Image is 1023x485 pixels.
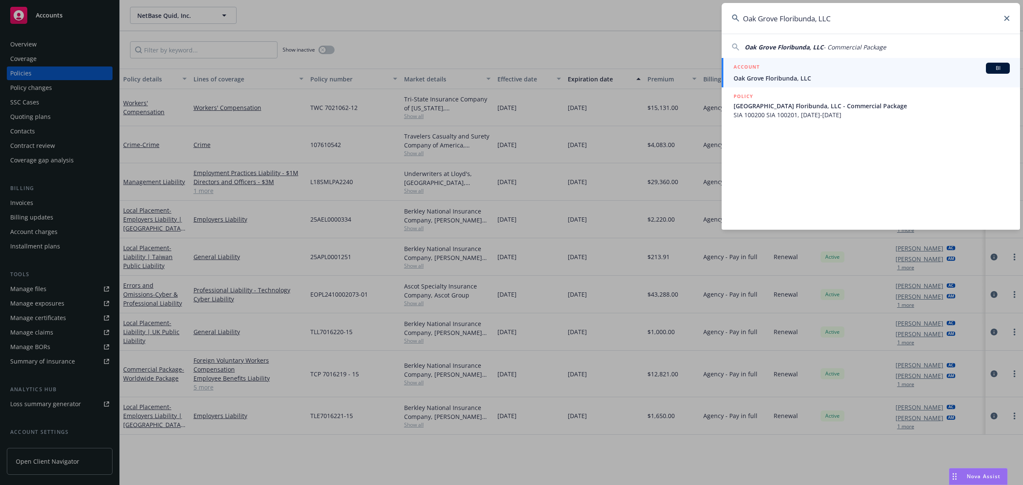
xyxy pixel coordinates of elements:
[734,101,1010,110] span: [GEOGRAPHIC_DATA] Floribunda, LLC - Commercial Package
[745,43,824,51] span: Oak Grove Floribunda, LLC
[824,43,886,51] span: - Commercial Package
[734,63,760,73] h5: ACCOUNT
[967,473,1000,480] span: Nova Assist
[722,3,1020,34] input: Search...
[734,74,1010,83] span: Oak Grove Floribunda, LLC
[734,92,753,101] h5: POLICY
[722,87,1020,124] a: POLICY[GEOGRAPHIC_DATA] Floribunda, LLC - Commercial PackageSIA 100200 SIA 100201, [DATE]-[DATE]
[949,468,1008,485] button: Nova Assist
[734,110,1010,119] span: SIA 100200 SIA 100201, [DATE]-[DATE]
[722,58,1020,87] a: ACCOUNTBIOak Grove Floribunda, LLC
[989,64,1006,72] span: BI
[949,468,960,485] div: Drag to move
